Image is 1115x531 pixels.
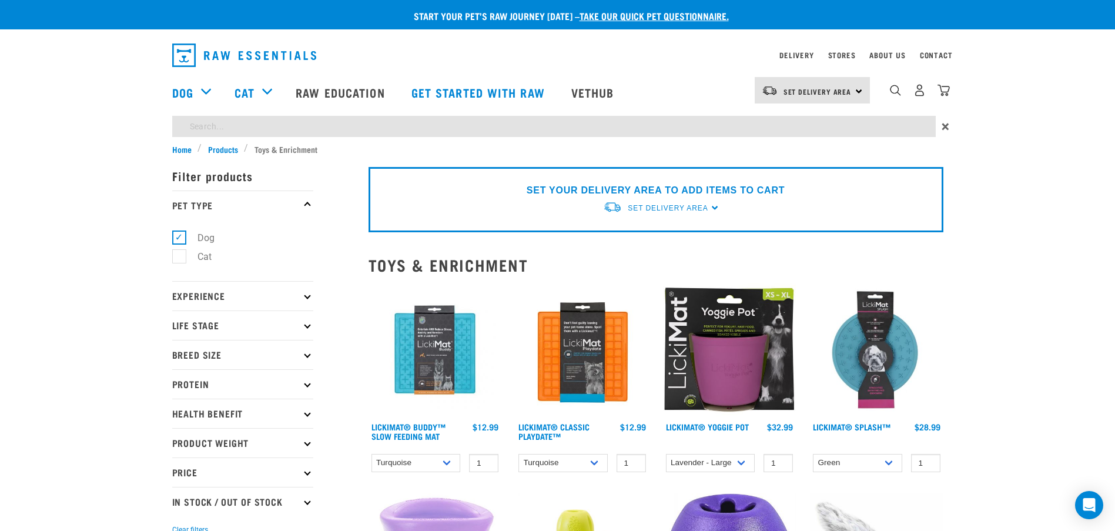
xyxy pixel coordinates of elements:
p: Life Stage [172,310,313,340]
img: Raw Essentials Logo [172,44,316,67]
h2: Toys & Enrichment [369,256,943,274]
div: $12.99 [473,422,498,432]
a: take our quick pet questionnaire. [580,13,729,18]
img: home-icon@2x.png [937,84,950,96]
a: Raw Education [284,69,399,116]
span: Home [172,143,192,155]
img: Buddy Turquoise [369,283,502,417]
a: Products [202,143,244,155]
p: SET YOUR DELIVERY AREA TO ADD ITEMS TO CART [527,183,785,198]
a: Stores [828,53,856,57]
img: van-moving.png [603,201,622,213]
label: Dog [179,231,219,245]
p: Product Weight [172,428,313,457]
p: Price [172,457,313,487]
img: van-moving.png [762,85,778,96]
p: Protein [172,369,313,399]
a: Vethub [560,69,629,116]
img: home-icon-1@2x.png [890,85,901,96]
img: Lickimat Splash Turquoise 570x570 crop top [810,283,943,417]
a: Cat [235,84,255,101]
img: user.png [913,84,926,96]
p: Pet Type [172,191,313,220]
a: Get started with Raw [400,69,560,116]
nav: breadcrumbs [172,143,943,155]
input: 1 [469,454,498,472]
a: LickiMat® Buddy™ Slow Feeding Mat [371,425,446,438]
nav: dropdown navigation [163,39,953,72]
a: LickiMat® Yoggie Pot [666,425,749,429]
input: 1 [911,454,940,472]
input: 1 [764,454,793,472]
img: Yoggie pot packaging purple 2 [663,283,796,417]
a: Delivery [779,53,813,57]
p: Filter products [172,161,313,191]
span: Products [208,143,238,155]
img: LM Playdate Orange 570x570 crop top [515,283,649,417]
div: $32.99 [767,422,793,432]
span: Set Delivery Area [783,89,852,93]
a: Dog [172,84,193,101]
a: LickiMat® Classic Playdate™ [518,425,590,438]
p: Experience [172,281,313,310]
input: Search... [172,116,936,137]
label: Cat [179,249,216,264]
div: $12.99 [620,422,646,432]
p: Health Benefit [172,399,313,428]
p: Breed Size [172,340,313,369]
div: $28.99 [915,422,940,432]
div: Open Intercom Messenger [1075,491,1103,519]
span: × [942,116,949,137]
a: LickiMat® Splash™ [813,425,890,429]
input: 1 [617,454,646,472]
span: Set Delivery Area [628,204,708,212]
p: In Stock / Out Of Stock [172,487,313,516]
a: About Us [869,53,905,57]
a: Contact [920,53,953,57]
a: Home [172,143,198,155]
